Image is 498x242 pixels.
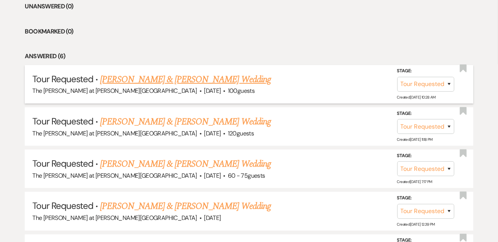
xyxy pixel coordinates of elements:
span: [DATE] [204,172,221,180]
span: The [PERSON_NAME] at [PERSON_NAME][GEOGRAPHIC_DATA] [32,172,197,180]
li: Answered (6) [25,51,473,61]
span: Tour Requested [32,200,93,212]
span: The [PERSON_NAME] at [PERSON_NAME][GEOGRAPHIC_DATA] [32,87,197,95]
label: Stage: [397,67,454,75]
span: 100 guests [228,87,255,95]
a: [PERSON_NAME] & [PERSON_NAME] Wedding [100,73,270,86]
span: [DATE] [204,87,221,95]
li: Bookmarked (0) [25,27,473,37]
label: Stage: [397,194,454,202]
label: Stage: [397,109,454,118]
span: Created: [DATE] 11:18 PM [397,137,433,142]
span: Created: [DATE] 7:17 PM [397,179,432,184]
span: [DATE] [204,214,221,222]
span: The [PERSON_NAME] at [PERSON_NAME][GEOGRAPHIC_DATA] [32,129,197,137]
span: Created: [DATE] 10:28 AM [397,95,436,100]
span: Tour Requested [32,158,93,169]
a: [PERSON_NAME] & [PERSON_NAME] Wedding [100,199,270,213]
label: Stage: [397,152,454,160]
a: [PERSON_NAME] & [PERSON_NAME] Wedding [100,115,270,129]
span: 60 - 75 guests [228,172,265,180]
span: 120 guests [228,129,254,137]
span: Tour Requested [32,73,93,85]
span: The [PERSON_NAME] at [PERSON_NAME][GEOGRAPHIC_DATA] [32,214,197,222]
span: Created: [DATE] 12:39 PM [397,221,435,226]
span: [DATE] [204,129,221,137]
span: Tour Requested [32,115,93,127]
li: Unanswered (0) [25,2,473,11]
a: [PERSON_NAME] & [PERSON_NAME] Wedding [100,157,270,171]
